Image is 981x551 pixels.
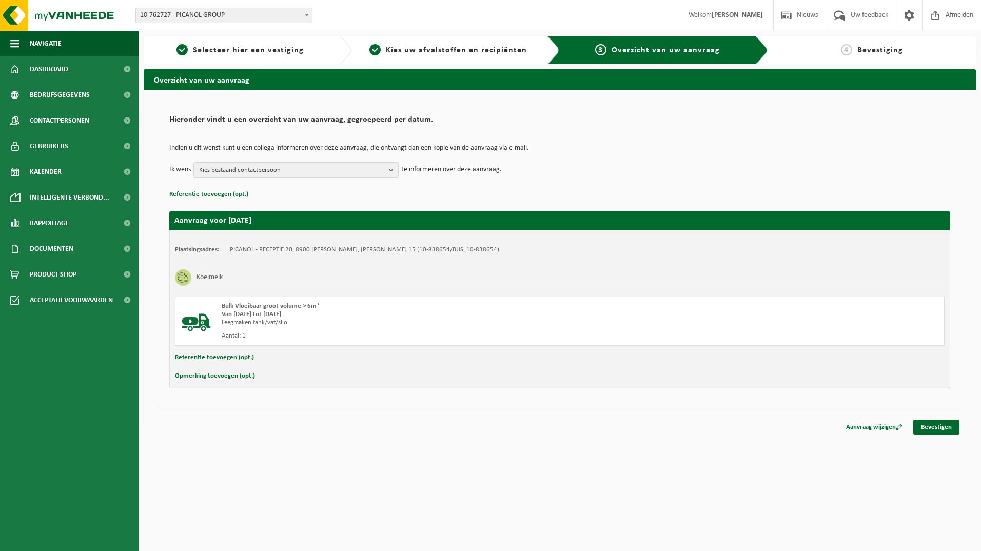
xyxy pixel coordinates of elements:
[30,108,89,133] span: Contactpersonen
[30,56,68,82] span: Dashboard
[199,163,385,178] span: Kies bestaand contactpersoon
[30,262,76,287] span: Product Shop
[30,82,90,108] span: Bedrijfsgegevens
[181,302,211,333] img: BL-LQ-LV.png
[712,11,763,19] strong: [PERSON_NAME]
[174,217,251,225] strong: Aanvraag voor [DATE]
[30,31,62,56] span: Navigatie
[30,236,73,262] span: Documenten
[30,133,68,159] span: Gebruikers
[175,351,254,364] button: Referentie toevoegen (opt.)
[357,44,540,56] a: 2Kies uw afvalstoffen en recipiënten
[222,319,601,327] div: Leegmaken tank/vat/silo
[136,8,312,23] span: 10-762727 - PICANOL GROUP
[222,332,601,340] div: Aantal: 1
[135,8,312,23] span: 10-762727 - PICANOL GROUP
[30,159,62,185] span: Kalender
[838,420,910,435] a: Aanvraag wijzigen
[857,46,903,54] span: Bevestiging
[169,188,248,201] button: Referentie toevoegen (opt.)
[169,115,950,129] h2: Hieronder vindt u een overzicht van uw aanvraag, gegroepeerd per datum.
[193,162,399,178] button: Kies bestaand contactpersoon
[169,162,191,178] p: Ik wens
[175,246,220,253] strong: Plaatsingsadres:
[913,420,959,435] a: Bevestigen
[30,185,109,210] span: Intelligente verbond...
[595,44,606,55] span: 3
[222,311,281,318] strong: Van [DATE] tot [DATE]
[197,269,223,286] h3: Koelmelk
[149,44,331,56] a: 1Selecteer hier een vestiging
[175,369,255,383] button: Opmerking toevoegen (opt.)
[30,210,69,236] span: Rapportage
[144,69,976,89] h2: Overzicht van uw aanvraag
[176,44,188,55] span: 1
[193,46,304,54] span: Selecteer hier een vestiging
[386,46,527,54] span: Kies uw afvalstoffen en recipiënten
[30,287,113,313] span: Acceptatievoorwaarden
[841,44,852,55] span: 4
[401,162,502,178] p: te informeren over deze aanvraag.
[612,46,720,54] span: Overzicht van uw aanvraag
[222,303,319,309] span: Bulk Vloeibaar groot volume > 6m³
[169,145,950,152] p: Indien u dit wenst kunt u een collega informeren over deze aanvraag, die ontvangt dan een kopie v...
[230,246,499,254] td: PICANOL - RECEPTIE 20, 8900 [PERSON_NAME], [PERSON_NAME] 15 (10-838654/BUS, 10-838654)
[369,44,381,55] span: 2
